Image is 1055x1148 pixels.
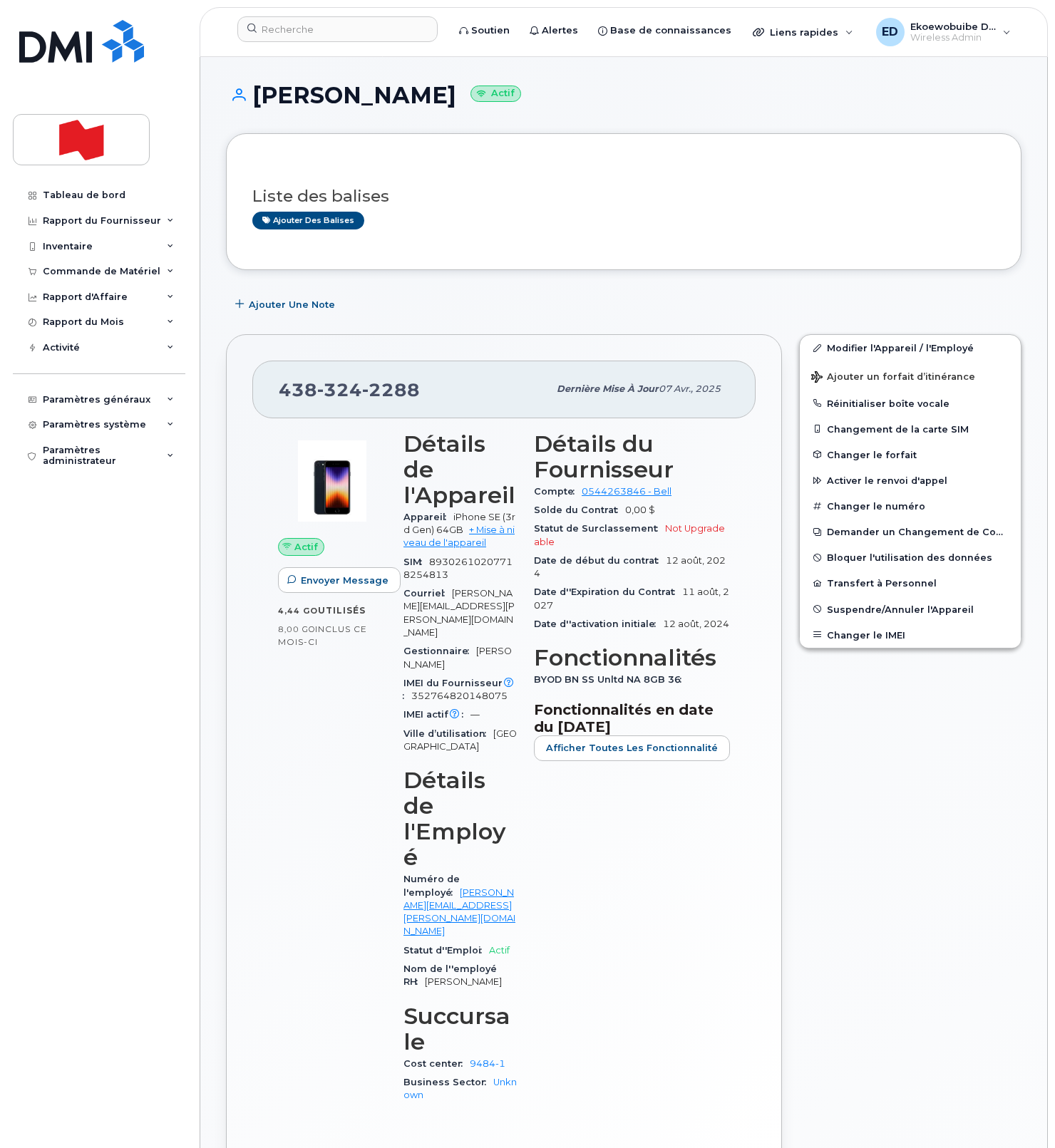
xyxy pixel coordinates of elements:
button: Afficher Toutes les Fonctionnalité [534,735,730,761]
a: Modifier l'Appareil / l'Employé [800,335,1021,361]
span: [PERSON_NAME] [403,646,512,669]
span: Not Upgradeable [534,523,725,547]
button: Transfert à Personnel [800,570,1021,596]
span: 07 avr., 2025 [659,383,721,394]
span: Date d''Expiration du Contrat [534,586,682,597]
small: Actif [470,86,521,102]
a: 0544263846 - Bell [582,486,671,497]
span: Nom de l''employé RH [403,963,497,987]
span: Ajouter une Note [249,298,335,311]
span: inclus ce mois-ci [278,624,367,647]
button: Ajouter un forfait d’itinérance [800,361,1021,391]
img: image20231002-3703462-1angbar.jpeg [289,438,375,524]
button: Envoyer Message [278,567,401,593]
span: 0,00 $ [625,505,655,515]
span: SIM [403,557,429,567]
span: Afficher Toutes les Fonctionnalité [546,741,718,755]
span: 2288 [362,379,420,400]
span: Suspendre/Annuler l'Appareil [827,604,974,614]
span: 12 août, 2024 [663,619,729,629]
span: Ajouter un forfait d’itinérance [811,371,975,385]
span: IMEI actif [403,709,470,720]
span: iPhone SE (3rd Gen) 64GB [403,512,515,535]
span: 11 août, 2027 [534,586,729,610]
span: [PERSON_NAME] [425,976,502,987]
h3: Détails de l'Appareil [403,431,517,508]
span: Business Sector [403,1077,493,1087]
button: Réinitialiser boîte vocale [800,391,1021,416]
span: 438 [279,379,420,400]
h3: Détails du Fournisseur [534,431,730,482]
a: Ajouter des balises [252,212,364,229]
button: Suspendre/Annuler l'Appareil [800,596,1021,622]
span: Ville d’utilisation [403,728,493,739]
h1: [PERSON_NAME] [226,83,1021,108]
span: Courriel [403,588,452,599]
span: Statut d''Emploi [403,945,489,956]
span: 8,00 Go [278,624,315,634]
span: Date d''activation initiale [534,619,663,629]
span: 89302610207718254813 [403,557,513,580]
span: IMEI du Fournisseur [403,678,517,701]
button: Changer le forfait [800,442,1021,467]
span: Date de début du contrat [534,555,666,566]
h3: Succursale [403,1003,517,1055]
span: Gestionnaire [403,646,476,656]
span: Actif [489,945,510,956]
span: 352764820148075 [411,691,508,701]
span: Appareil [403,512,453,522]
span: Statut de Surclassement [534,523,665,534]
h3: Fonctionnalités [534,645,730,671]
span: — [470,709,480,720]
button: Ajouter une Note [226,291,347,317]
button: Demander un Changement de Compte [800,519,1021,544]
span: Activer le renvoi d'appel [827,475,947,486]
span: Actif [294,540,318,554]
span: 4,44 Go [278,606,318,616]
h3: Liste des balises [252,187,995,205]
span: Numéro de l'employé [403,874,460,897]
span: Compte [534,486,582,497]
span: Solde du Contrat [534,505,625,515]
span: 324 [317,379,362,400]
span: BYOD BN SS Unltd NA 8GB 36 [534,674,689,685]
span: [GEOGRAPHIC_DATA] [403,728,517,752]
span: Dernière mise à jour [557,383,659,394]
span: Changer le forfait [827,449,917,460]
span: utilisés [318,605,366,616]
button: Bloquer l'utilisation des données [800,544,1021,570]
span: [PERSON_NAME][EMAIL_ADDRESS][PERSON_NAME][DOMAIN_NAME] [403,588,515,638]
button: Activer le renvoi d'appel [800,467,1021,493]
a: [PERSON_NAME][EMAIL_ADDRESS][PERSON_NAME][DOMAIN_NAME] [403,887,515,937]
a: 9484-1 [470,1058,505,1069]
h3: Détails de l'Employé [403,767,517,870]
span: Envoyer Message [301,574,388,587]
button: Changement de la carte SIM [800,416,1021,442]
span: Cost center [403,1058,470,1069]
button: Changer le numéro [800,493,1021,519]
button: Changer le IMEI [800,622,1021,648]
h3: Fonctionnalités en date du [DATE] [534,701,730,735]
